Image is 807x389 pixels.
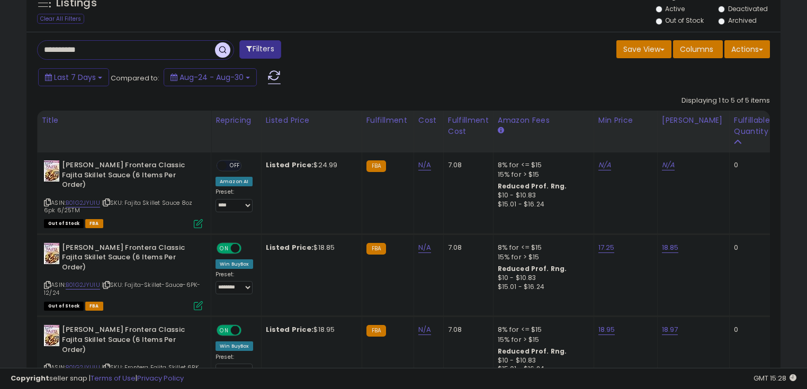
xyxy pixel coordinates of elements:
div: seller snap | | [11,374,184,384]
span: | SKU: Fajita-Skillet-Sauce-6PK-12/24 [44,281,200,296]
div: $18.95 [266,325,354,334]
button: Last 7 Days [38,68,109,86]
a: N/A [418,324,431,335]
div: Repricing [216,115,257,126]
div: 8% for <= $15 [498,243,586,252]
b: Reduced Prof. Rng. [498,347,567,356]
b: Reduced Prof. Rng. [498,182,567,191]
div: ASIN: [44,243,203,310]
div: 8% for <= $15 [498,160,586,170]
div: Clear All Filters [37,14,84,24]
b: [PERSON_NAME] Frontera Classic Fajita Skillet Sauce (6 Items Per Order) [62,325,191,357]
div: $10 - $10.83 [498,191,586,200]
div: 15% for > $15 [498,170,586,179]
div: $10 - $10.83 [498,356,586,365]
div: ASIN: [44,160,203,227]
span: OFF [240,243,257,252]
label: Out of Stock [665,16,704,25]
span: 2025-09-8 15:28 GMT [754,373,796,383]
div: 0 [734,325,767,334]
div: Listed Price [266,115,357,126]
b: Reduced Prof. Rng. [498,264,567,273]
a: N/A [598,160,611,170]
div: 7.08 [448,160,485,170]
small: FBA [366,243,386,255]
span: Columns [680,44,713,55]
span: All listings that are currently out of stock and unavailable for purchase on Amazon [44,219,84,228]
label: Active [665,4,685,13]
a: N/A [662,160,675,170]
span: FBA [85,302,103,311]
div: Preset: [216,271,253,295]
span: All listings that are currently out of stock and unavailable for purchase on Amazon [44,302,84,311]
div: $15.01 - $16.24 [498,283,586,292]
a: 18.85 [662,242,679,253]
div: $10 - $10.83 [498,274,586,283]
div: Min Price [598,115,653,126]
button: Aug-24 - Aug-30 [164,68,257,86]
span: OFF [240,326,257,335]
div: 0 [734,243,767,252]
span: Compared to: [111,73,159,83]
a: Privacy Policy [137,373,184,383]
div: Fulfillment [366,115,409,126]
span: OFF [227,161,244,170]
div: Win BuyBox [216,341,253,351]
a: N/A [418,160,431,170]
div: Cost [418,115,439,126]
div: $24.99 [266,160,354,170]
div: Amazon Fees [498,115,589,126]
div: 15% for > $15 [498,252,586,262]
label: Archived [728,16,757,25]
div: Preset: [216,188,253,212]
img: 514VfDCkuZL._SL40_.jpg [44,325,59,346]
button: Save View [616,40,671,58]
div: Displaying 1 to 5 of 5 items [682,96,770,106]
div: Amazon AI [216,177,253,186]
div: Title [41,115,207,126]
a: 18.95 [598,324,615,335]
a: B01G2JYUIU [66,198,100,207]
a: B01G2JYUIU [66,281,100,290]
small: FBA [366,160,386,172]
img: 514VfDCkuZL._SL40_.jpg [44,160,59,182]
a: N/A [418,242,431,253]
b: Listed Price: [266,242,314,252]
img: 514VfDCkuZL._SL40_.jpg [44,243,59,264]
div: $15.01 - $16.24 [498,200,586,209]
label: Deactivated [728,4,768,13]
b: [PERSON_NAME] Frontera Classic Fajita Skillet Sauce (6 Items Per Order) [62,243,191,275]
div: Fulfillment Cost [448,115,489,137]
div: $18.85 [266,243,354,252]
span: Aug-24 - Aug-30 [180,72,244,83]
b: Listed Price: [266,160,314,170]
a: Terms of Use [91,373,136,383]
button: Actions [724,40,770,58]
div: 0 [734,160,767,170]
div: 7.08 [448,243,485,252]
span: ON [218,326,231,335]
small: Amazon Fees. [498,126,504,135]
a: 18.97 [662,324,678,335]
span: | SKU: Fajita Skillet Sauce 8oz 6pk 6/25TM [44,198,192,214]
span: Last 7 Days [54,72,96,83]
strong: Copyright [11,373,49,383]
div: 8% for <= $15 [498,325,586,334]
div: 7.08 [448,325,485,334]
span: FBA [85,219,103,228]
a: 17.25 [598,242,615,253]
b: [PERSON_NAME] Frontera Classic Fajita Skillet Sauce (6 Items Per Order) [62,160,191,193]
div: Fulfillable Quantity [734,115,770,137]
span: ON [218,243,231,252]
b: Listed Price: [266,324,314,334]
button: Filters [239,40,281,59]
div: [PERSON_NAME] [662,115,725,126]
button: Columns [673,40,723,58]
div: Preset: [216,354,253,377]
div: 15% for > $15 [498,335,586,345]
div: Win BuyBox [216,259,253,269]
small: FBA [366,325,386,337]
